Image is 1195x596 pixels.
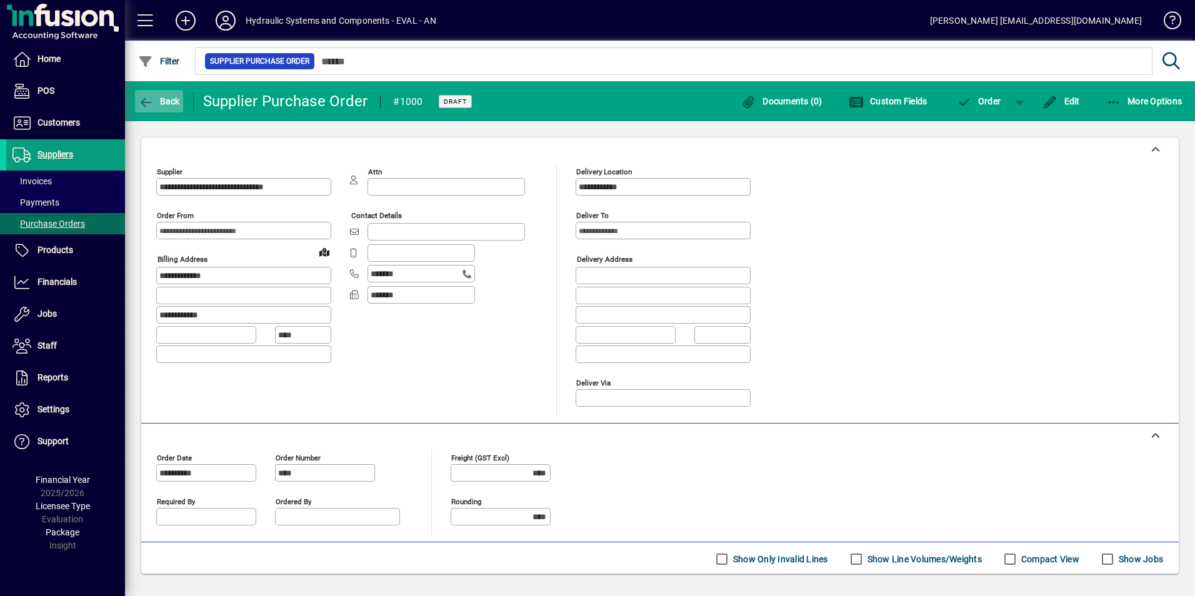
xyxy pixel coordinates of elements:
[246,11,436,31] div: Hydraulic Systems and Components - EVAL - AN
[36,475,90,485] span: Financial Year
[451,497,481,505] mat-label: Rounding
[157,167,182,176] mat-label: Supplier
[135,50,183,72] button: Filter
[1039,90,1083,112] button: Edit
[444,97,467,106] span: Draft
[6,267,125,298] a: Financials
[6,192,125,213] a: Payments
[1154,2,1179,43] a: Knowledge Base
[6,362,125,394] a: Reports
[731,553,828,565] label: Show Only Invalid Lines
[138,96,180,106] span: Back
[950,90,1007,112] button: Order
[276,497,311,505] mat-label: Ordered by
[6,394,125,425] a: Settings
[6,107,125,139] a: Customers
[37,309,57,319] span: Jobs
[576,211,609,220] mat-label: Deliver To
[741,96,822,106] span: Documents (0)
[36,501,90,511] span: Licensee Type
[37,86,54,96] span: POS
[393,92,422,112] div: #1000
[6,330,125,362] a: Staff
[135,90,183,112] button: Back
[6,44,125,75] a: Home
[6,76,125,107] a: POS
[930,11,1142,31] div: [PERSON_NAME] [EMAIL_ADDRESS][DOMAIN_NAME]
[1116,553,1163,565] label: Show Jobs
[37,245,73,255] span: Products
[6,426,125,457] a: Support
[6,235,125,266] a: Products
[37,436,69,446] span: Support
[37,54,61,64] span: Home
[37,277,77,287] span: Financials
[6,299,125,330] a: Jobs
[1103,90,1186,112] button: More Options
[6,171,125,192] a: Invoices
[12,176,52,186] span: Invoices
[1042,96,1080,106] span: Edit
[157,211,194,220] mat-label: Order from
[846,90,931,112] button: Custom Fields
[12,219,85,229] span: Purchase Orders
[451,453,509,462] mat-label: Freight (GST excl)
[6,213,125,234] a: Purchase Orders
[125,90,194,112] app-page-header-button: Back
[46,527,79,537] span: Package
[37,404,69,414] span: Settings
[368,167,382,176] mat-label: Attn
[210,55,309,67] span: Supplier Purchase Order
[157,497,195,505] mat-label: Required by
[576,167,632,176] mat-label: Delivery Location
[37,340,57,350] span: Staff
[738,90,826,112] button: Documents (0)
[576,378,611,387] mat-label: Deliver via
[849,96,927,106] span: Custom Fields
[37,117,80,127] span: Customers
[276,453,321,462] mat-label: Order number
[12,197,59,207] span: Payments
[206,9,246,32] button: Profile
[157,453,192,462] mat-label: Order date
[203,91,368,111] div: Supplier Purchase Order
[956,96,1001,106] span: Order
[37,372,68,382] span: Reports
[37,149,73,159] span: Suppliers
[1019,553,1079,565] label: Compact View
[314,242,334,262] a: View on map
[166,9,206,32] button: Add
[138,56,180,66] span: Filter
[1106,96,1182,106] span: More Options
[865,553,982,565] label: Show Line Volumes/Weights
